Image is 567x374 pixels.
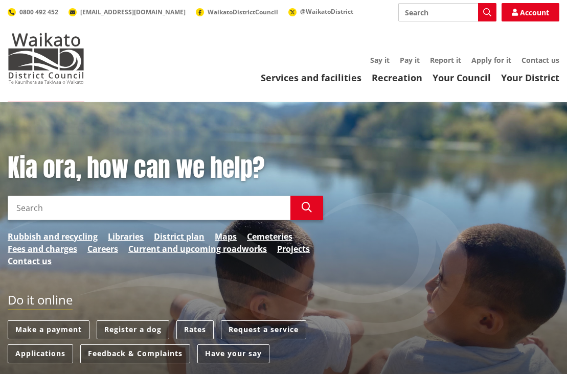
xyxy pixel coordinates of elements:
a: Make a payment [8,320,89,339]
a: Careers [87,243,118,255]
a: Account [502,3,559,21]
a: @WaikatoDistrict [288,7,353,16]
a: Report it [430,55,461,65]
span: [EMAIL_ADDRESS][DOMAIN_NAME] [80,8,186,16]
a: Rates [176,320,214,339]
a: Register a dog [97,320,169,339]
a: Current and upcoming roadworks [128,243,267,255]
a: Contact us [521,55,559,65]
a: Contact us [8,255,52,267]
a: Rubbish and recycling [8,230,98,243]
a: Maps [215,230,237,243]
a: Your District [501,72,559,84]
input: Search input [8,196,290,220]
a: 0800 492 452 [8,8,58,16]
a: Your Council [433,72,491,84]
a: Request a service [221,320,306,339]
a: Say it [370,55,390,65]
img: Waikato District Council - Te Kaunihera aa Takiwaa o Waikato [8,33,84,84]
h2: Do it online [8,293,73,311]
a: Pay it [400,55,420,65]
a: Cemeteries [247,230,292,243]
a: Feedback & Complaints [80,344,190,363]
span: 0800 492 452 [19,8,58,16]
a: Have your say [197,344,269,363]
a: Projects [277,243,310,255]
a: Recreation [372,72,422,84]
a: Fees and charges [8,243,77,255]
a: WaikatoDistrictCouncil [196,8,278,16]
a: Apply for it [471,55,511,65]
span: @WaikatoDistrict [300,7,353,16]
a: District plan [154,230,205,243]
a: [EMAIL_ADDRESS][DOMAIN_NAME] [69,8,186,16]
a: Applications [8,344,73,363]
span: WaikatoDistrictCouncil [208,8,278,16]
h1: Kia ora, how can we help? [8,153,323,183]
a: Services and facilities [261,72,361,84]
a: Libraries [108,230,144,243]
input: Search input [398,3,496,21]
